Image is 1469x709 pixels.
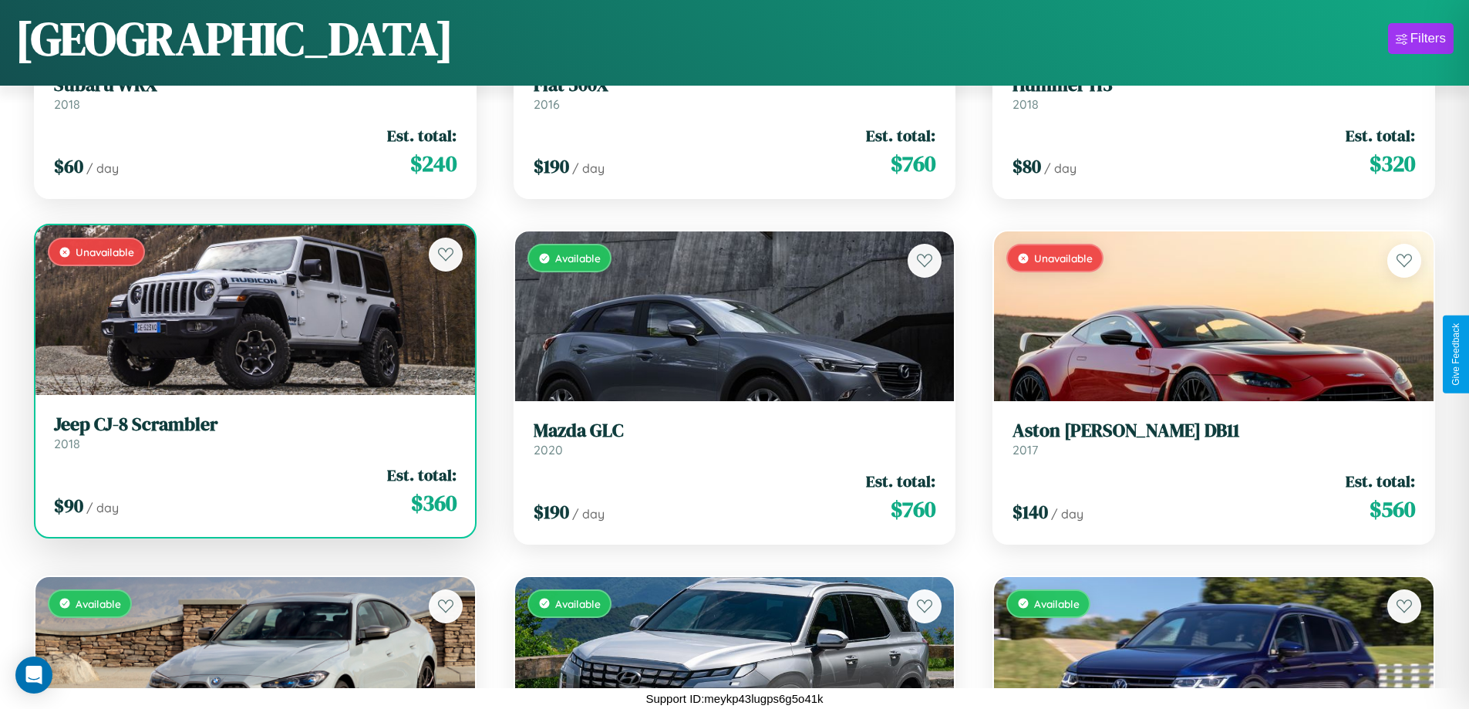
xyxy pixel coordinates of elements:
[54,74,457,112] a: Subaru WRX2018
[1450,323,1461,386] div: Give Feedback
[54,414,457,436] h3: Jeep CJ-8 Scrambler
[1370,494,1415,525] span: $ 560
[86,160,119,176] span: / day
[534,74,936,96] h3: Fiat 500X
[54,493,83,518] span: $ 90
[15,7,453,70] h1: [GEOGRAPHIC_DATA]
[54,74,457,96] h3: Subaru WRX
[1388,23,1454,54] button: Filters
[76,597,121,610] span: Available
[1012,74,1415,96] h3: Hummer H3
[86,500,119,515] span: / day
[1410,31,1446,46] div: Filters
[866,124,935,147] span: Est. total:
[1346,124,1415,147] span: Est. total:
[1012,499,1048,525] span: $ 140
[534,420,936,442] h3: Mazda GLC
[387,464,457,486] span: Est. total:
[1044,160,1076,176] span: / day
[866,470,935,492] span: Est. total:
[891,494,935,525] span: $ 760
[645,688,823,709] p: Support ID: meykp43lugps6g5o41k
[534,420,936,457] a: Mazda GLC2020
[76,245,134,258] span: Unavailable
[555,597,601,610] span: Available
[572,160,605,176] span: / day
[410,148,457,179] span: $ 240
[534,96,560,112] span: 2016
[534,74,936,112] a: Fiat 500X2016
[1012,420,1415,457] a: Aston [PERSON_NAME] DB112017
[534,154,569,179] span: $ 190
[1012,420,1415,442] h3: Aston [PERSON_NAME] DB11
[15,657,52,694] div: Open Intercom Messenger
[1034,597,1080,610] span: Available
[1012,74,1415,112] a: Hummer H32018
[891,148,935,179] span: $ 760
[555,252,601,265] span: Available
[387,124,457,147] span: Est. total:
[1051,506,1083,522] span: / day
[54,154,83,179] span: $ 60
[54,96,80,112] span: 2018
[1034,252,1093,265] span: Unavailable
[1012,96,1039,112] span: 2018
[54,414,457,451] a: Jeep CJ-8 Scrambler2018
[1370,148,1415,179] span: $ 320
[534,499,569,525] span: $ 190
[534,442,563,457] span: 2020
[1012,442,1038,457] span: 2017
[1346,470,1415,492] span: Est. total:
[572,506,605,522] span: / day
[54,436,80,451] span: 2018
[1012,154,1041,179] span: $ 80
[411,488,457,518] span: $ 360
